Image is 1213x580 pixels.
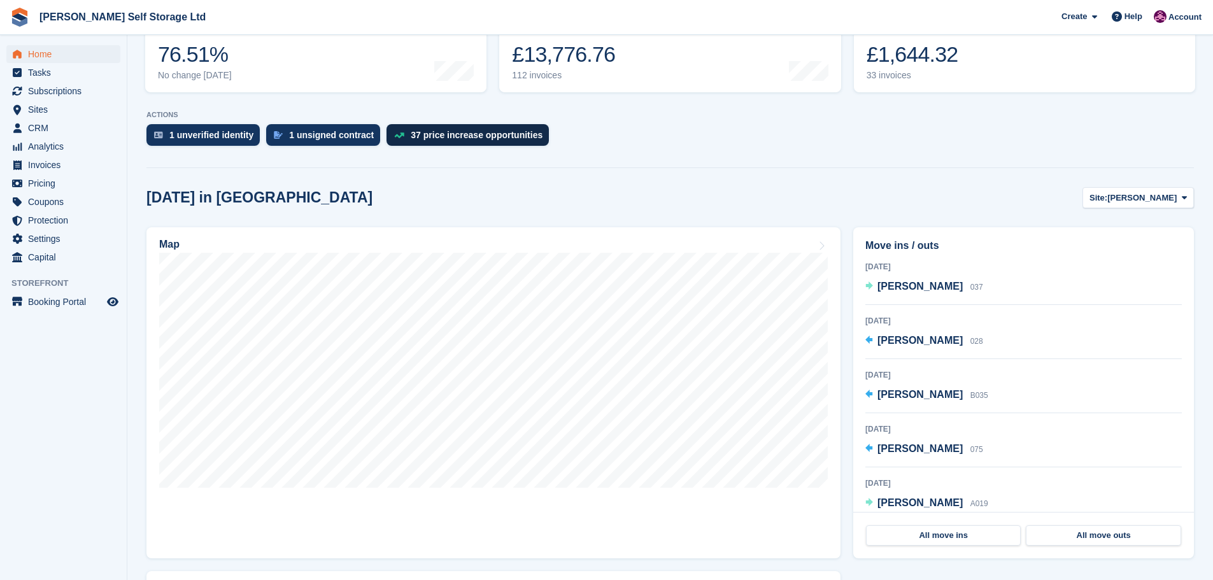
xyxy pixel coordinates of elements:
img: price_increase_opportunities-93ffe204e8149a01c8c9dc8f82e8f89637d9d84a8eef4429ea346261dce0b2c0.svg [394,132,404,138]
div: 112 invoices [512,70,615,81]
span: Account [1168,11,1202,24]
span: Analytics [28,138,104,155]
a: Awaiting payment £1,644.32 33 invoices [854,11,1195,92]
a: menu [6,293,120,311]
button: Site: [PERSON_NAME] [1082,187,1194,208]
a: [PERSON_NAME] Self Storage Ltd [34,6,211,27]
a: menu [6,45,120,63]
h2: Map [159,239,180,250]
h2: [DATE] in [GEOGRAPHIC_DATA] [146,189,372,206]
a: 1 unverified identity [146,124,266,152]
a: 37 price increase opportunities [387,124,555,152]
a: menu [6,230,120,248]
div: £1,644.32 [867,41,958,67]
span: [PERSON_NAME] [877,389,963,400]
div: 1 unverified identity [169,130,253,140]
img: verify_identity-adf6edd0f0f0b5bbfe63781bf79b02c33cf7c696d77639b501bdc392416b5a36.svg [154,131,163,139]
div: [DATE] [865,261,1182,272]
div: 1 unsigned contract [289,130,374,140]
a: menu [6,138,120,155]
span: 037 [970,283,983,292]
a: [PERSON_NAME] 028 [865,333,983,350]
span: Capital [28,248,104,266]
p: ACTIONS [146,111,1194,119]
a: menu [6,82,120,100]
a: Occupancy 76.51% No change [DATE] [145,11,486,92]
span: [PERSON_NAME] [1107,192,1177,204]
span: Coupons [28,193,104,211]
a: menu [6,193,120,211]
div: [DATE] [865,423,1182,435]
img: contract_signature_icon-13c848040528278c33f63329250d36e43548de30e8caae1d1a13099fd9432cc5.svg [274,131,283,139]
span: Protection [28,211,104,229]
a: menu [6,211,120,229]
span: Pricing [28,174,104,192]
a: All move ins [866,525,1021,546]
span: Home [28,45,104,63]
span: Create [1061,10,1087,23]
a: Map [146,227,841,558]
a: [PERSON_NAME] B035 [865,387,988,404]
div: 76.51% [158,41,232,67]
a: 1 unsigned contract [266,124,387,152]
a: menu [6,119,120,137]
span: [PERSON_NAME] [877,335,963,346]
span: [PERSON_NAME] [877,497,963,508]
a: menu [6,156,120,174]
span: A019 [970,499,988,508]
a: [PERSON_NAME] A019 [865,495,988,512]
a: menu [6,174,120,192]
img: Lydia Wild [1154,10,1167,23]
img: stora-icon-8386f47178a22dfd0bd8f6a31ec36ba5ce8667c1dd55bd0f319d3a0aa187defe.svg [10,8,29,27]
span: 075 [970,445,983,454]
span: 028 [970,337,983,346]
span: Settings [28,230,104,248]
a: menu [6,248,120,266]
div: No change [DATE] [158,70,232,81]
span: CRM [28,119,104,137]
a: menu [6,101,120,118]
span: Booking Portal [28,293,104,311]
span: [PERSON_NAME] [877,443,963,454]
a: Month-to-date sales £13,776.76 112 invoices [499,11,841,92]
span: B035 [970,391,988,400]
span: Storefront [11,277,127,290]
h2: Move ins / outs [865,238,1182,253]
a: All move outs [1026,525,1181,546]
div: [DATE] [865,315,1182,327]
span: Tasks [28,64,104,81]
div: [DATE] [865,369,1182,381]
div: 37 price increase opportunities [411,130,543,140]
a: [PERSON_NAME] 037 [865,279,983,295]
div: 33 invoices [867,70,958,81]
div: £13,776.76 [512,41,615,67]
div: [DATE] [865,477,1182,489]
span: Sites [28,101,104,118]
a: menu [6,64,120,81]
a: Preview store [105,294,120,309]
a: [PERSON_NAME] 075 [865,441,983,458]
span: Subscriptions [28,82,104,100]
span: Invoices [28,156,104,174]
span: Site: [1089,192,1107,204]
span: [PERSON_NAME] [877,281,963,292]
span: Help [1124,10,1142,23]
